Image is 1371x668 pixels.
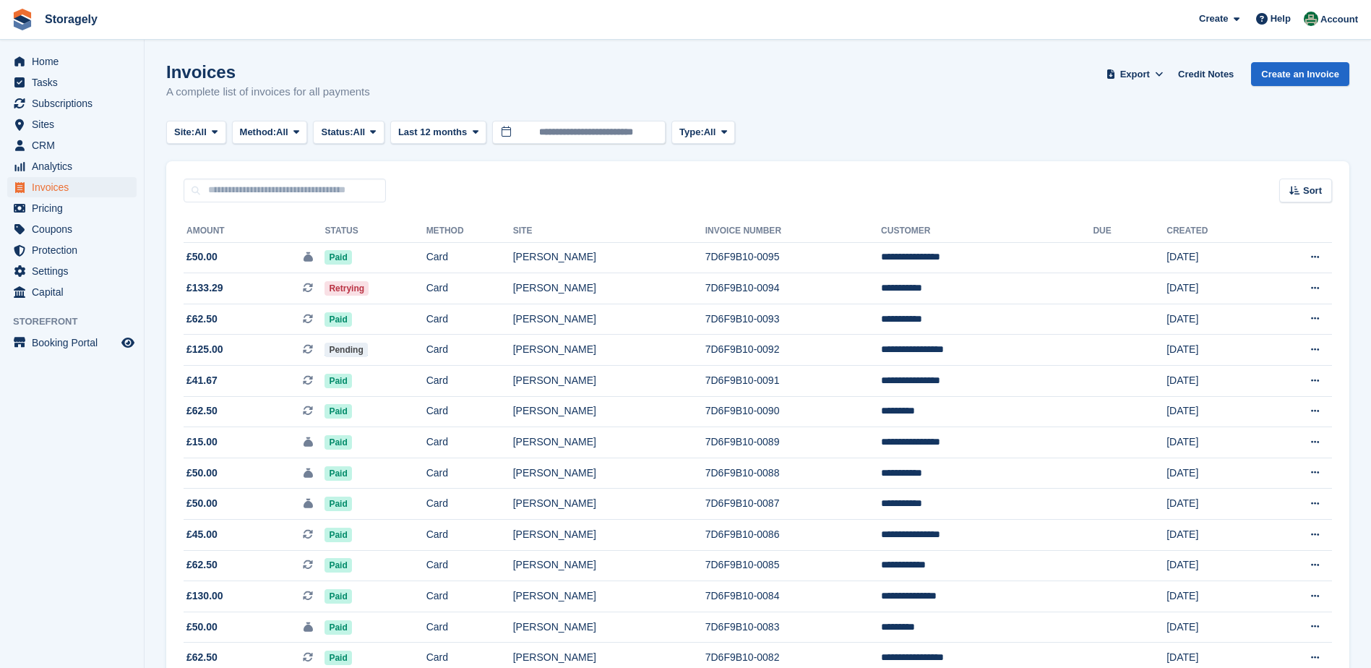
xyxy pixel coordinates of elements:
h1: Invoices [166,62,370,82]
span: Paid [325,374,351,388]
span: Status: [321,125,353,140]
span: £125.00 [186,342,223,357]
td: 7D6F9B10-0093 [705,304,881,335]
a: menu [7,51,137,72]
a: menu [7,333,137,353]
span: CRM [32,135,119,155]
span: Paid [325,620,351,635]
span: Tasks [32,72,119,93]
span: Paid [325,466,351,481]
button: Type: All [671,121,735,145]
span: Paid [325,435,351,450]
td: [DATE] [1166,612,1262,643]
a: menu [7,261,137,281]
td: [PERSON_NAME] [513,273,705,304]
td: Card [426,273,513,304]
span: All [704,125,716,140]
span: Site: [174,125,194,140]
td: [DATE] [1166,489,1262,520]
td: [PERSON_NAME] [513,242,705,273]
a: menu [7,156,137,176]
span: Export [1120,67,1150,82]
span: Paid [325,528,351,542]
td: Card [426,550,513,581]
span: Home [32,51,119,72]
td: 7D6F9B10-0086 [705,520,881,551]
span: Type: [679,125,704,140]
a: Preview store [119,334,137,351]
span: Create [1199,12,1228,26]
th: Amount [184,220,325,243]
span: £50.00 [186,249,218,265]
span: Paid [325,312,351,327]
td: 7D6F9B10-0091 [705,366,881,397]
td: 7D6F9B10-0087 [705,489,881,520]
span: Paid [325,497,351,511]
span: Subscriptions [32,93,119,114]
button: Status: All [313,121,384,145]
td: Card [426,581,513,612]
span: Booking Portal [32,333,119,353]
td: [DATE] [1166,581,1262,612]
td: [PERSON_NAME] [513,550,705,581]
span: Paid [325,404,351,419]
span: £41.67 [186,373,218,388]
a: menu [7,114,137,134]
td: Card [426,304,513,335]
a: menu [7,282,137,302]
button: Export [1103,62,1166,86]
a: menu [7,240,137,260]
span: All [194,125,207,140]
span: Retrying [325,281,369,296]
td: [PERSON_NAME] [513,520,705,551]
td: [DATE] [1166,273,1262,304]
td: 7D6F9B10-0095 [705,242,881,273]
td: [PERSON_NAME] [513,458,705,489]
a: menu [7,219,137,239]
span: £133.29 [186,281,223,296]
span: Sort [1303,184,1322,198]
span: Capital [32,282,119,302]
span: £50.00 [186,620,218,635]
td: [DATE] [1166,242,1262,273]
td: Card [426,396,513,427]
th: Customer [881,220,1093,243]
button: Last 12 months [390,121,486,145]
td: [PERSON_NAME] [513,335,705,366]
td: [PERSON_NAME] [513,396,705,427]
td: Card [426,242,513,273]
td: Card [426,427,513,458]
td: Card [426,489,513,520]
td: [DATE] [1166,304,1262,335]
td: [DATE] [1166,550,1262,581]
td: 7D6F9B10-0084 [705,581,881,612]
a: Storagely [39,7,103,31]
span: Protection [32,240,119,260]
a: Credit Notes [1172,62,1239,86]
p: A complete list of invoices for all payments [166,84,370,100]
img: stora-icon-8386f47178a22dfd0bd8f6a31ec36ba5ce8667c1dd55bd0f319d3a0aa187defe.svg [12,9,33,30]
th: Status [325,220,426,243]
a: menu [7,72,137,93]
td: 7D6F9B10-0083 [705,612,881,643]
span: £62.50 [186,312,218,327]
td: [DATE] [1166,520,1262,551]
td: 7D6F9B10-0088 [705,458,881,489]
span: Settings [32,261,119,281]
td: [PERSON_NAME] [513,304,705,335]
span: Account [1320,12,1358,27]
td: [PERSON_NAME] [513,581,705,612]
td: Card [426,366,513,397]
th: Method [426,220,513,243]
th: Created [1166,220,1262,243]
a: menu [7,198,137,218]
span: Pricing [32,198,119,218]
th: Due [1093,220,1166,243]
span: Method: [240,125,277,140]
th: Invoice Number [705,220,881,243]
td: 7D6F9B10-0090 [705,396,881,427]
span: £50.00 [186,466,218,481]
td: [DATE] [1166,458,1262,489]
a: Create an Invoice [1251,62,1349,86]
span: Pending [325,343,367,357]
